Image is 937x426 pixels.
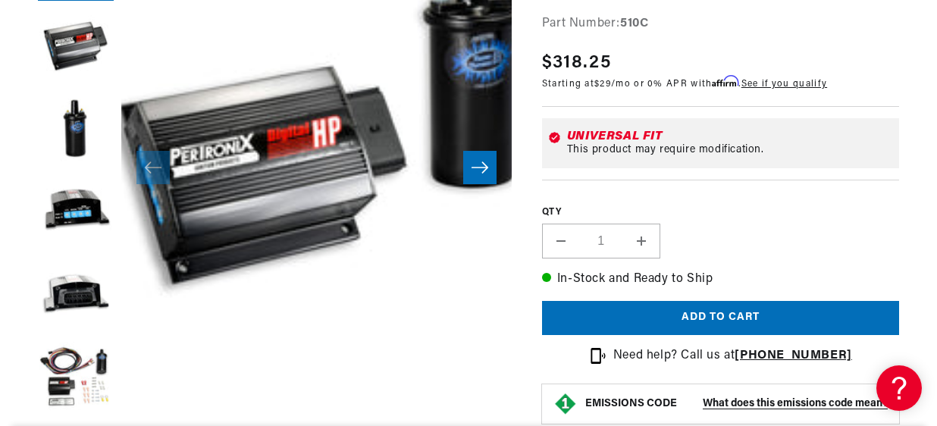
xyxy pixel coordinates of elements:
[712,76,738,87] span: Affirm
[542,206,899,219] label: QTY
[567,130,893,143] div: Universal Fit
[38,175,114,251] button: Load image 4 in gallery view
[542,270,899,290] p: In-Stock and Ready to Ship
[553,392,578,416] img: Emissions code
[620,17,648,30] strong: 510C
[585,398,677,409] strong: EMISSIONS CODE
[542,14,899,34] div: Part Number:
[136,151,170,184] button: Slide left
[613,346,852,366] p: Need help? Call us at
[594,80,611,89] span: $29
[741,80,827,89] a: See if you qualify - Learn more about Affirm Financing (opens in modal)
[38,92,114,168] button: Load image 3 in gallery view
[38,8,114,84] button: Load image 2 in gallery view
[542,77,827,91] p: Starting at /mo or 0% APR with .
[38,342,114,418] button: Load image 6 in gallery view
[567,144,893,156] div: This product may require modification.
[542,301,899,335] button: Add to cart
[735,349,851,362] a: [PHONE_NUMBER]
[463,151,497,184] button: Slide right
[703,398,888,409] strong: What does this emissions code mean?
[38,258,114,334] button: Load image 5 in gallery view
[542,49,611,77] span: $318.25
[585,397,888,411] button: EMISSIONS CODEWhat does this emissions code mean?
